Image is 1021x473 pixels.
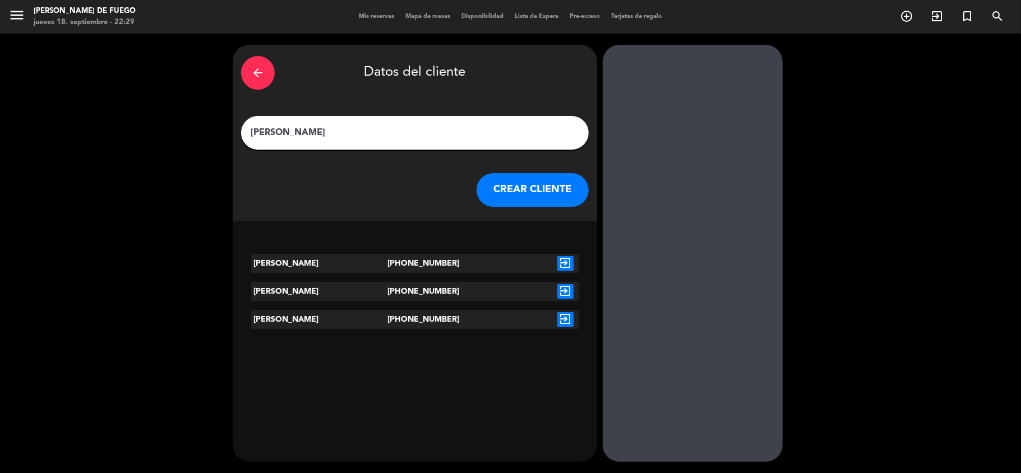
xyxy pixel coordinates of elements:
i: menu [8,7,25,24]
div: [PHONE_NUMBER] [387,282,442,301]
div: [PERSON_NAME] [251,254,388,273]
div: [PERSON_NAME] [251,310,388,329]
i: turned_in_not [960,10,974,23]
i: exit_to_app [557,256,574,271]
div: Datos del cliente [241,53,589,92]
i: add_circle_outline [900,10,913,23]
div: [PHONE_NUMBER] [387,254,442,273]
span: Disponibilidad [456,13,509,20]
div: jueves 18. septiembre - 22:29 [34,17,136,28]
i: exit_to_app [557,284,574,299]
button: CREAR CLIENTE [477,173,589,207]
i: search [991,10,1004,23]
span: Tarjetas de regalo [606,13,668,20]
div: [PERSON_NAME] de Fuego [34,6,136,17]
span: Mis reservas [353,13,400,20]
input: Escriba nombre, correo electrónico o número de teléfono... [250,125,580,141]
span: Pre-acceso [564,13,606,20]
div: [PERSON_NAME] [251,282,388,301]
span: Mapa de mesas [400,13,456,20]
i: arrow_back [251,66,265,80]
i: exit_to_app [930,10,944,23]
div: [PHONE_NUMBER] [387,310,442,329]
i: exit_to_app [557,312,574,327]
span: Lista de Espera [509,13,564,20]
button: menu [8,7,25,27]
